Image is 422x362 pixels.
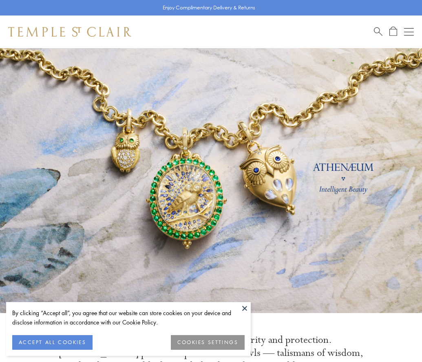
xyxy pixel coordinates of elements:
[12,308,245,327] div: By clicking “Accept all”, you agree that our website can store cookies on your device and disclos...
[163,4,255,12] p: Enjoy Complimentary Delivery & Returns
[171,335,245,350] button: COOKIES SETTINGS
[374,26,382,37] a: Search
[389,26,397,37] a: Open Shopping Bag
[12,335,93,350] button: ACCEPT ALL COOKIES
[404,27,414,37] button: Open navigation
[8,27,131,37] img: Temple St. Clair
